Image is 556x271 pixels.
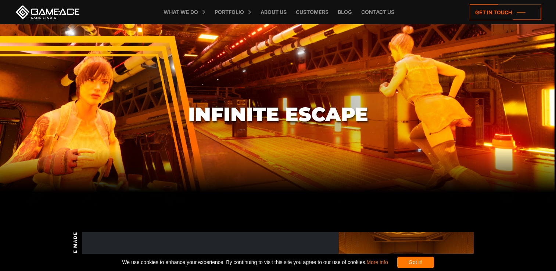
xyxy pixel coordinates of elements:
[188,104,368,125] h1: Infinite Escape
[397,257,434,268] div: Got it!
[366,259,388,265] a: More info
[470,4,541,20] a: Get in touch
[122,257,388,268] span: We use cookies to enhance your experience. By continuing to visit this site you agree to our use ...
